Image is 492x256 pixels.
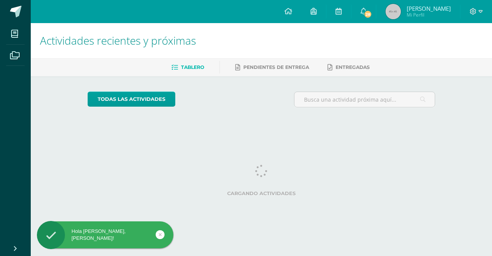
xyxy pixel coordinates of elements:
[364,10,372,18] span: 28
[88,92,175,107] a: todas las Actividades
[181,64,204,70] span: Tablero
[327,61,370,74] a: Entregadas
[243,64,309,70] span: Pendientes de entrega
[37,228,173,242] div: Hola [PERSON_NAME], [PERSON_NAME]!
[336,64,370,70] span: Entregadas
[88,191,435,196] label: Cargando actividades
[386,4,401,19] img: 45x45
[235,61,309,74] a: Pendientes de entrega
[294,92,435,107] input: Busca una actividad próxima aquí...
[40,33,196,48] span: Actividades recientes y próximas
[407,12,451,18] span: Mi Perfil
[171,61,204,74] a: Tablero
[407,5,451,12] span: [PERSON_NAME]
